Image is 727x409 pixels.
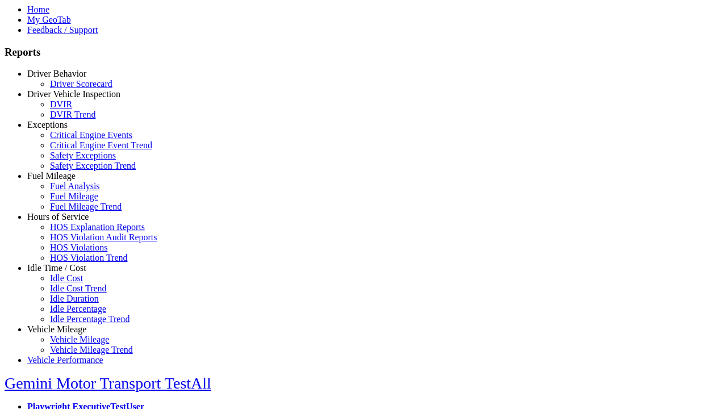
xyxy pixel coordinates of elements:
a: Exceptions [27,120,68,130]
a: Critical Engine Event Trend [50,140,152,150]
a: Critical Engine Events [50,130,132,140]
a: Idle Cost [50,273,83,283]
a: Gemini Motor Transport TestAll [5,374,211,392]
a: HOS Violation Trend [50,253,128,262]
a: My GeoTab [27,15,71,24]
a: Fuel Mileage Trend [50,202,122,211]
a: Safety Exceptions [50,151,116,160]
h3: Reports [5,46,722,59]
a: DVIR [50,99,72,109]
a: Vehicle Mileage Trend [50,345,133,354]
a: Driver Vehicle Inspection [27,89,120,99]
a: Fuel Mileage [27,171,76,181]
a: Vehicle Mileage [27,324,86,334]
a: Idle Percentage Trend [50,314,129,324]
a: Vehicle Performance [27,355,103,365]
a: HOS Violations [50,243,107,252]
a: Idle Duration [50,294,99,303]
a: Home [27,5,49,14]
a: Safety Exception Trend [50,161,136,170]
a: DVIR Trend [50,110,95,119]
a: Feedback / Support [27,25,98,35]
a: HOS Violation Audit Reports [50,232,157,242]
a: Fuel Analysis [50,181,100,191]
a: Driver Scorecard [50,79,112,89]
a: Vehicle Mileage [50,335,109,344]
a: Fuel Mileage [50,191,98,201]
a: HOS Explanation Reports [50,222,145,232]
a: Idle Cost Trend [50,283,107,293]
a: Idle Time / Cost [27,263,86,273]
a: Hours of Service [27,212,89,222]
a: Driver Behavior [27,69,86,78]
a: Idle Percentage [50,304,106,314]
